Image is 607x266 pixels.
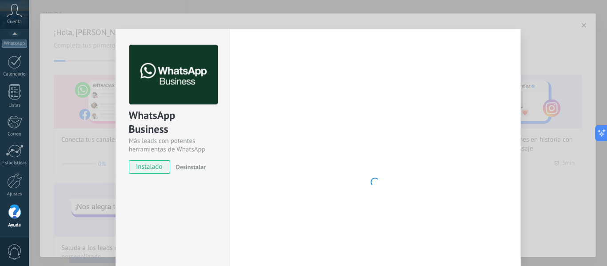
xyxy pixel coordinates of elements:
div: Ajustes [2,191,28,197]
div: Listas [2,103,28,108]
div: Calendario [2,71,28,77]
button: Desinstalar [172,160,206,174]
div: Estadísticas [2,160,28,166]
div: Correo [2,131,28,137]
div: WhatsApp Business [129,108,216,137]
img: logo_main.png [129,45,218,105]
span: Desinstalar [176,163,206,171]
span: Cuenta [7,19,22,25]
div: WhatsApp [2,40,27,48]
div: Más leads con potentes herramientas de WhatsApp [129,137,216,154]
div: Ayuda [2,222,28,228]
span: instalado [129,160,170,174]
